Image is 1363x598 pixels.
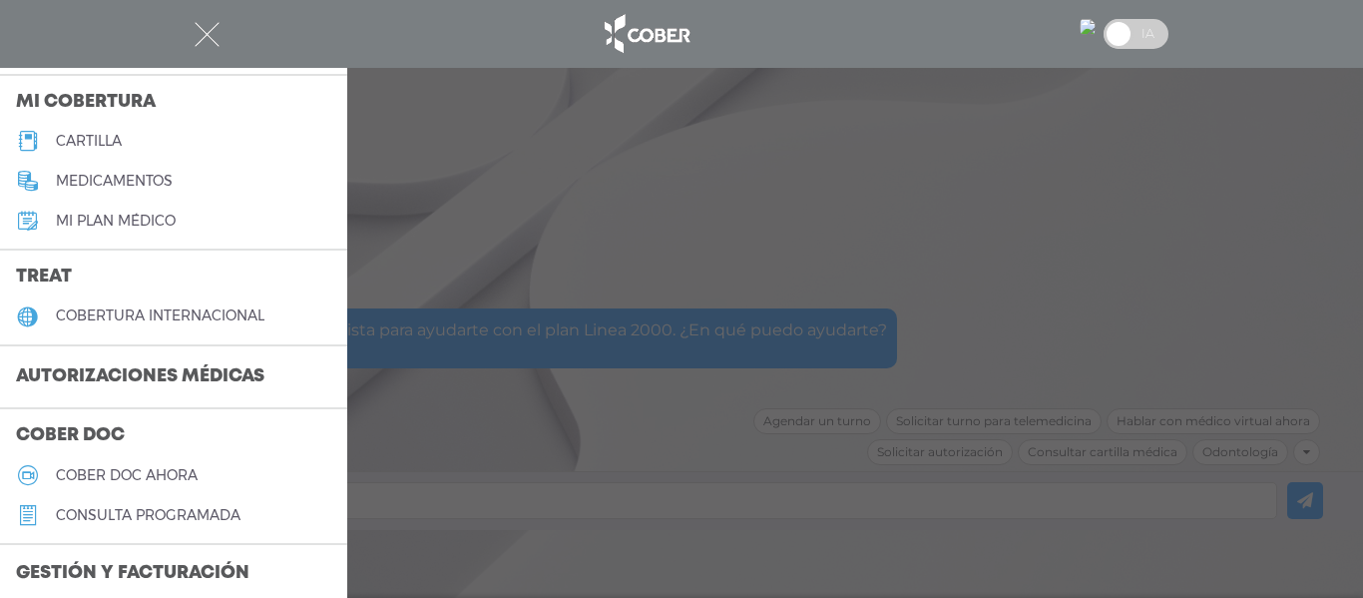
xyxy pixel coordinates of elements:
[594,10,698,58] img: logo_cober_home-white.png
[56,173,173,190] h5: medicamentos
[56,133,122,150] h5: cartilla
[195,22,220,47] img: Cober_menu-close-white.svg
[56,507,240,524] h5: consulta programada
[1080,19,1096,35] img: 405
[56,467,198,484] h5: Cober doc ahora
[56,213,176,230] h5: Mi plan médico
[56,307,264,324] h5: cobertura internacional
